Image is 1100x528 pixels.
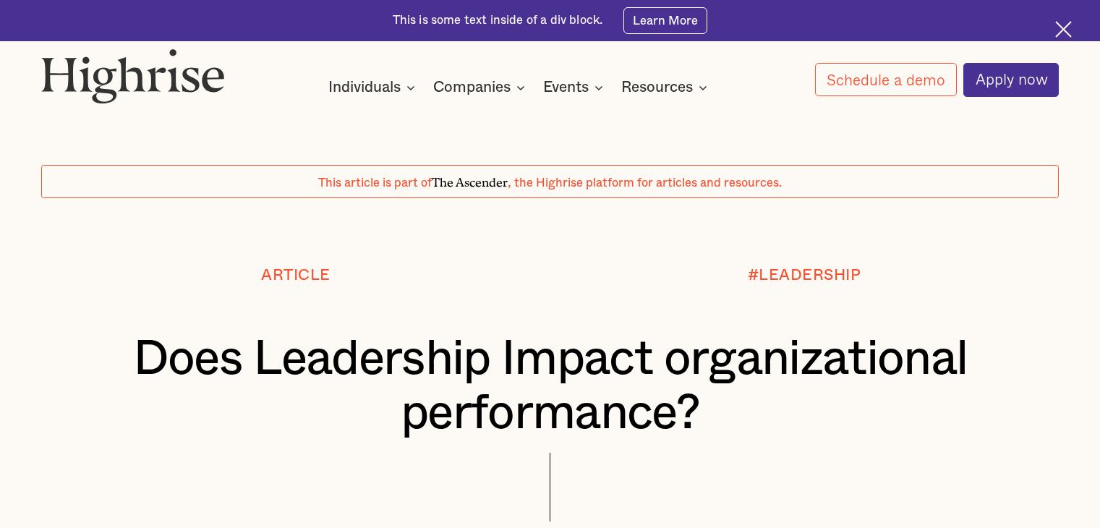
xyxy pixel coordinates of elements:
[328,79,419,96] div: Individuals
[621,79,712,96] div: Resources
[621,79,693,96] div: Resources
[261,267,331,284] div: Article
[1055,21,1072,38] img: Cross icon
[748,267,861,284] div: #LEADERSHIP
[328,79,401,96] div: Individuals
[508,177,782,189] span: , the Highrise platform for articles and resources.
[623,7,708,33] a: Learn More
[393,12,603,29] div: This is some text inside of a div block.
[84,332,1017,440] h1: Does Leadership Impact organizational performance?
[318,177,432,189] span: This article is part of
[963,63,1059,97] a: Apply now
[543,79,589,96] div: Events
[433,79,529,96] div: Companies
[432,173,508,187] span: The Ascender
[433,79,511,96] div: Companies
[815,63,957,96] a: Schedule a demo
[543,79,607,96] div: Events
[41,48,225,104] img: Highrise logo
